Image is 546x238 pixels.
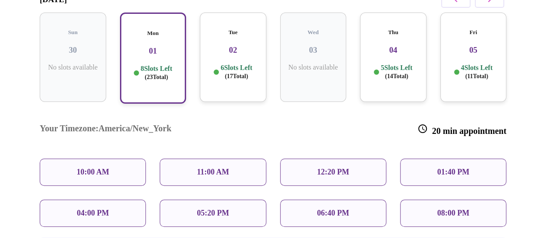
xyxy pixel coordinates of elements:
p: No slots available [287,63,340,71]
p: 08:00 PM [437,209,469,218]
h5: Wed [287,29,340,36]
h3: Your Timezone: America/New_York [40,124,171,136]
p: 8 Slots Left [141,64,172,81]
p: No slots available [47,63,99,71]
p: 4 Slots Left [461,63,492,80]
p: 5 Slots Left [381,63,412,80]
h5: Fri [447,29,500,36]
p: 06:40 PM [317,209,349,218]
h5: Sun [47,29,99,36]
p: 10:00 AM [76,168,109,177]
p: 05:20 PM [197,209,229,218]
p: 6 Slots Left [221,63,252,80]
h5: Tue [207,29,259,36]
h3: 20 min appointment [417,124,506,136]
h3: 02 [207,45,259,55]
h5: Thu [367,29,420,36]
h3: 03 [287,45,340,55]
p: 11:00 AM [197,168,229,177]
h3: 30 [47,45,99,55]
h5: Mon [128,30,179,37]
p: 04:00 PM [77,209,109,218]
h3: 05 [447,45,500,55]
span: ( 11 Total) [465,73,488,79]
p: 01:40 PM [437,168,469,177]
h3: 01 [128,46,179,56]
p: 12:20 PM [317,168,349,177]
h3: 04 [367,45,420,55]
span: ( 17 Total) [225,73,248,79]
span: ( 23 Total) [145,74,168,80]
span: ( 14 Total) [385,73,408,79]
